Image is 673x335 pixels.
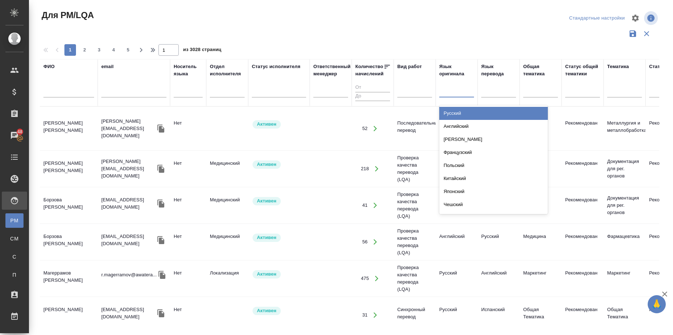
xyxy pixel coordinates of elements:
button: Открыть работы [369,162,384,176]
td: Медицина [520,229,562,255]
td: Борзова [PERSON_NAME] [40,229,98,255]
td: [PERSON_NAME] [PERSON_NAME] [40,156,98,181]
td: Медицинский [206,156,248,181]
td: Борзова [PERSON_NAME] [40,193,98,218]
td: Магеррамов [PERSON_NAME] [40,266,98,291]
input: От [355,83,390,92]
td: Медицинский [206,193,248,218]
span: 5 [122,46,134,54]
div: 41 [362,202,368,209]
td: Рекомендован [562,156,604,181]
span: CM [9,235,20,242]
div: Общая тематика [523,63,558,78]
div: Сербский [439,211,548,224]
div: Японский [439,185,548,198]
td: Проверка качества перевода (LQA) [394,260,436,297]
button: 3 [93,44,105,56]
button: 4 [108,44,119,56]
td: Испанский [478,302,520,328]
div: Польский [439,159,548,172]
td: Документация для рег. органов [604,154,646,183]
td: Английский [478,266,520,291]
button: Сбросить фильтры [640,27,653,41]
td: Общая Тематика [520,302,562,328]
a: 48 [2,126,27,145]
p: Активен [257,161,276,168]
div: Язык перевода [481,63,516,78]
p: [EMAIL_ADDRESS][DOMAIN_NAME] [101,196,156,211]
td: Последовательный перевод [394,116,436,141]
div: email [101,63,114,70]
button: Скопировать [156,163,166,174]
td: Русский [478,229,520,255]
a: CM [5,231,24,246]
p: r.magerramov@awatera... [101,271,157,279]
button: Скопировать [156,235,166,246]
div: 52 [362,125,368,132]
td: [PERSON_NAME] [40,302,98,328]
td: Фармацевтика [604,229,646,255]
div: Русский [439,107,548,120]
button: Скопировать [156,198,166,209]
span: 2 [79,46,90,54]
button: Скопировать [156,308,166,319]
span: 48 [13,128,27,135]
div: Статус исполнителя [252,63,300,70]
div: Рядовой исполнитель: назначай с учетом рейтинга [252,160,306,169]
button: Сохранить фильтры [626,27,640,41]
div: ФИО [43,63,55,70]
td: Английский [436,193,478,218]
button: Открыть работы [368,198,383,213]
td: Рекомендован [562,193,604,218]
div: Статус общей тематики [565,63,600,78]
div: Чешский [439,198,548,211]
td: Проверка качества перевода (LQA) [394,187,436,223]
p: [PERSON_NAME][EMAIL_ADDRESS][DOMAIN_NAME] [101,118,156,139]
p: Активен [257,307,276,314]
a: PM [5,213,24,228]
p: Активен [257,271,276,278]
p: [EMAIL_ADDRESS][DOMAIN_NAME] [101,306,156,321]
span: 4 [108,46,119,54]
div: Носитель языка [174,63,203,78]
td: Синхронный перевод [394,302,436,328]
div: 56 [362,238,368,246]
td: Медицинский [206,229,248,255]
td: Нет [170,229,206,255]
div: Рядовой исполнитель: назначай с учетом рейтинга [252,306,306,316]
span: Посмотреть информацию [644,11,659,25]
td: Проверка качества перевода (LQA) [394,151,436,187]
div: Тематика [607,63,629,70]
span: из 3028 страниц [183,45,221,56]
td: Рекомендован [562,229,604,255]
td: Рекомендован [562,116,604,141]
td: Маркетинг [520,266,562,291]
button: Открыть работы [368,121,383,136]
td: Нет [170,116,206,141]
div: Количество начислений [355,63,384,78]
button: 5 [122,44,134,56]
td: Нет [170,266,206,291]
div: Ответственный менеджер [313,63,351,78]
span: Настроить таблицу [627,9,644,27]
span: П [9,271,20,279]
div: Вид работ [397,63,422,70]
td: Металлургия и металлобработка [604,116,646,141]
button: Скопировать [157,269,168,280]
span: 3 [93,46,105,54]
p: [PERSON_NAME][EMAIL_ADDRESS][DOMAIN_NAME] [101,158,156,180]
p: Активен [257,197,276,205]
input: До [355,92,390,101]
td: [PERSON_NAME] [PERSON_NAME] [40,116,98,141]
div: Рядовой исполнитель: назначай с учетом рейтинга [252,233,306,243]
div: 475 [361,275,369,282]
div: split button [567,13,627,24]
td: Русский [436,266,478,291]
td: Проверка качества перевода (LQA) [394,224,436,260]
div: Язык оригинала [439,63,474,78]
button: Открыть работы [369,271,384,286]
div: Рядовой исполнитель: назначай с учетом рейтинга [252,269,306,279]
button: 2 [79,44,90,56]
div: Французский [439,146,548,159]
td: Нет [170,302,206,328]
